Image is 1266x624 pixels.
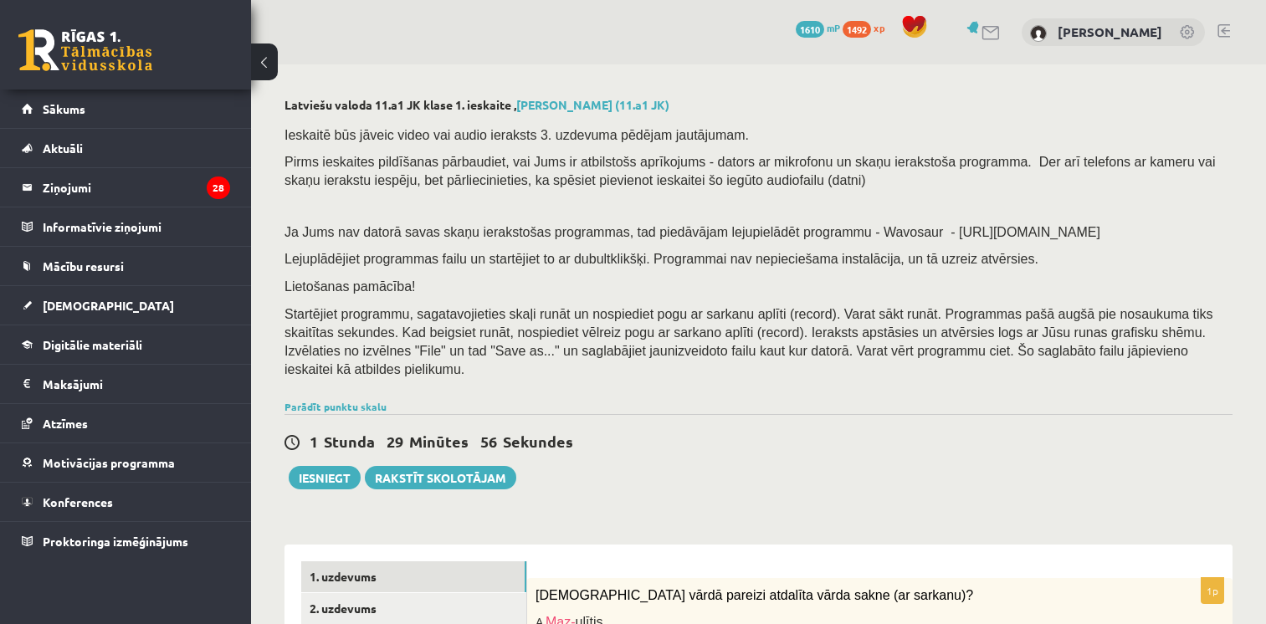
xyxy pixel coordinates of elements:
[43,207,230,246] legend: Informatīvie ziņojumi
[284,98,1233,112] h2: Latviešu valoda 11.a1 JK klase 1. ieskaite ,
[387,432,403,451] span: 29
[18,29,152,71] a: Rīgas 1. Tālmācības vidusskola
[284,252,1038,266] span: Lejuplādējiet programmas failu un startējiet to ar dubultklikšķi. Programmai nav nepieciešama ins...
[284,128,749,142] span: Ieskaitē būs jāveic video vai audio ieraksts 3. uzdevuma pēdējam jautājumam.
[43,365,230,403] legend: Maksājumi
[22,325,230,364] a: Digitālie materiāli
[301,561,526,592] a: 1. uzdevums
[22,286,230,325] a: [DEMOGRAPHIC_DATA]
[1030,25,1047,42] img: Kristīne Grīnvalde
[43,168,230,207] legend: Ziņojumi
[22,443,230,482] a: Motivācijas programma
[324,432,375,451] span: Stunda
[503,432,573,451] span: Sekundes
[843,21,893,34] a: 1492 xp
[365,466,516,489] a: Rakstīt skolotājam
[43,258,124,274] span: Mācību resursi
[409,432,469,451] span: Minūtes
[22,404,230,442] a: Atzīmes
[22,90,230,128] a: Sākums
[22,522,230,560] a: Proktoringa izmēģinājums
[22,483,230,521] a: Konferences
[22,168,230,207] a: Ziņojumi28
[43,298,174,313] span: [DEMOGRAPHIC_DATA]
[1201,577,1224,604] p: 1p
[796,21,840,34] a: 1610 mP
[43,416,88,431] span: Atzīmes
[22,365,230,403] a: Maksājumi
[827,21,840,34] span: mP
[1058,23,1162,40] a: [PERSON_NAME]
[310,432,318,451] span: 1
[22,247,230,285] a: Mācību resursi
[207,176,230,199] i: 28
[43,337,142,352] span: Digitālie materiāli
[22,129,230,167] a: Aktuāli
[284,155,1215,187] span: Pirms ieskaites pildīšanas pārbaudiet, vai Jums ir atbilstošs aprīkojums - dators ar mikrofonu un...
[536,588,973,602] span: [DEMOGRAPHIC_DATA] vārdā pareizi atdalīta vārda sakne (ar sarkanu)?
[43,141,83,156] span: Aktuāli
[284,400,387,413] a: Parādīt punktu skalu
[22,207,230,246] a: Informatīvie ziņojumi
[796,21,824,38] span: 1610
[284,279,416,294] span: Lietošanas pamācība!
[284,307,1213,376] span: Startējiet programmu, sagatavojieties skaļi runāt un nospiediet pogu ar sarkanu aplīti (record). ...
[301,593,526,624] a: 2. uzdevums
[43,534,188,549] span: Proktoringa izmēģinājums
[843,21,871,38] span: 1492
[43,494,113,509] span: Konferences
[289,466,361,489] button: Iesniegt
[516,97,669,112] a: [PERSON_NAME] (11.a1 JK)
[43,455,175,470] span: Motivācijas programma
[284,225,1100,239] span: Ja Jums nav datorā savas skaņu ierakstošas programmas, tad piedāvājam lejupielādēt programmu - Wa...
[43,101,85,116] span: Sākums
[874,21,884,34] span: xp
[480,432,497,451] span: 56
